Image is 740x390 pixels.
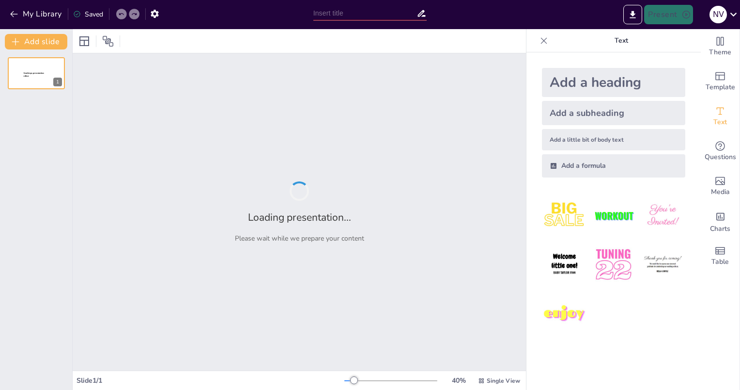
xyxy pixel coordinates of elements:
h2: Loading presentation... [248,211,351,224]
div: Slide 1 / 1 [77,376,344,385]
span: Position [102,35,114,47]
div: N v [709,6,727,23]
div: Add a little bit of body text [542,129,685,150]
span: Single View [487,377,520,385]
img: 6.jpeg [640,242,685,287]
div: Add a heading [542,68,685,97]
span: Theme [709,47,731,58]
button: Present [644,5,693,24]
img: 5.jpeg [591,242,636,287]
div: Add ready made slides [701,64,740,99]
button: Export to PowerPoint [623,5,642,24]
span: Charts [710,224,730,234]
div: 1 [8,57,65,89]
img: 4.jpeg [542,242,587,287]
div: 40 % [447,376,470,385]
input: Insert title [313,6,417,20]
div: Saved [73,10,103,19]
div: Add charts and graphs [701,204,740,239]
div: Add a formula [542,154,685,178]
p: Please wait while we prepare your content [235,234,364,243]
span: Table [711,257,729,267]
div: Get real-time input from your audience [701,134,740,169]
div: Change the overall theme [701,29,740,64]
button: Add slide [5,34,67,49]
div: Layout [77,33,92,49]
div: Add a subheading [542,101,685,125]
div: 1 [53,78,62,86]
img: 3.jpeg [640,193,685,238]
span: Text [713,117,727,128]
img: 7.jpeg [542,292,587,337]
button: N v [709,5,727,24]
div: Add a table [701,239,740,274]
button: My Library [7,6,66,22]
p: Text [552,29,691,52]
div: Add text boxes [701,99,740,134]
img: 2.jpeg [591,193,636,238]
span: Template [706,82,735,93]
img: 1.jpeg [542,193,587,238]
span: Questions [705,152,736,162]
span: Sendsteps presentation editor [24,72,44,78]
div: Add images, graphics, shapes or video [701,169,740,204]
span: Media [711,187,730,197]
